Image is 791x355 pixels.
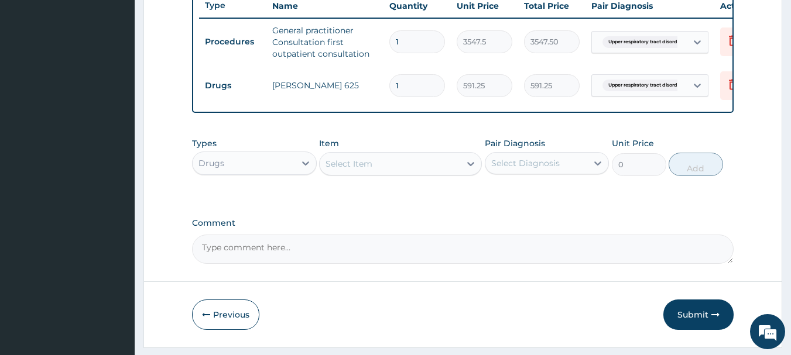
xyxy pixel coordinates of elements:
[198,157,224,169] div: Drugs
[326,158,372,170] div: Select Item
[68,104,162,222] span: We're online!
[22,58,47,88] img: d_794563401_company_1708531726252_794563401
[491,157,560,169] div: Select Diagnosis
[319,137,339,149] label: Item
[61,66,197,81] div: Chat with us now
[663,299,734,330] button: Submit
[192,218,734,228] label: Comment
[602,36,687,48] span: Upper respiratory tract disord...
[266,74,383,97] td: [PERSON_NAME] 625
[192,6,220,34] div: Minimize live chat window
[485,137,545,149] label: Pair Diagnosis
[192,139,217,149] label: Types
[199,75,266,96] td: Drugs
[192,299,259,330] button: Previous
[612,137,654,149] label: Unit Price
[669,153,723,176] button: Add
[6,233,223,274] textarea: Type your message and hit 'Enter'
[266,19,383,66] td: General practitioner Consultation first outpatient consultation
[602,80,687,91] span: Upper respiratory tract disord...
[199,31,266,53] td: Procedures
